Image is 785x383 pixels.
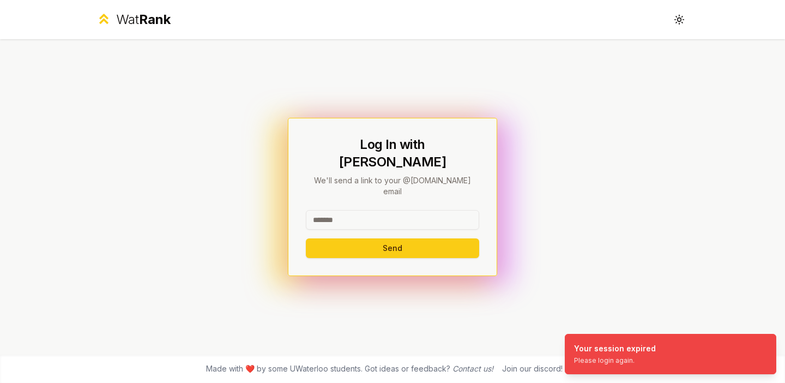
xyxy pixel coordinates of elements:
button: Send [306,238,479,258]
span: Rank [139,11,171,27]
a: WatRank [96,11,171,28]
div: Your session expired [574,343,656,354]
div: Join our discord! [502,363,563,374]
span: Made with ❤️ by some UWaterloo students. Got ideas or feedback? [206,363,493,374]
div: Please login again. [574,356,656,365]
h1: Log In with [PERSON_NAME] [306,136,479,171]
p: We'll send a link to your @[DOMAIN_NAME] email [306,175,479,197]
div: Wat [116,11,171,28]
a: Contact us! [452,364,493,373]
